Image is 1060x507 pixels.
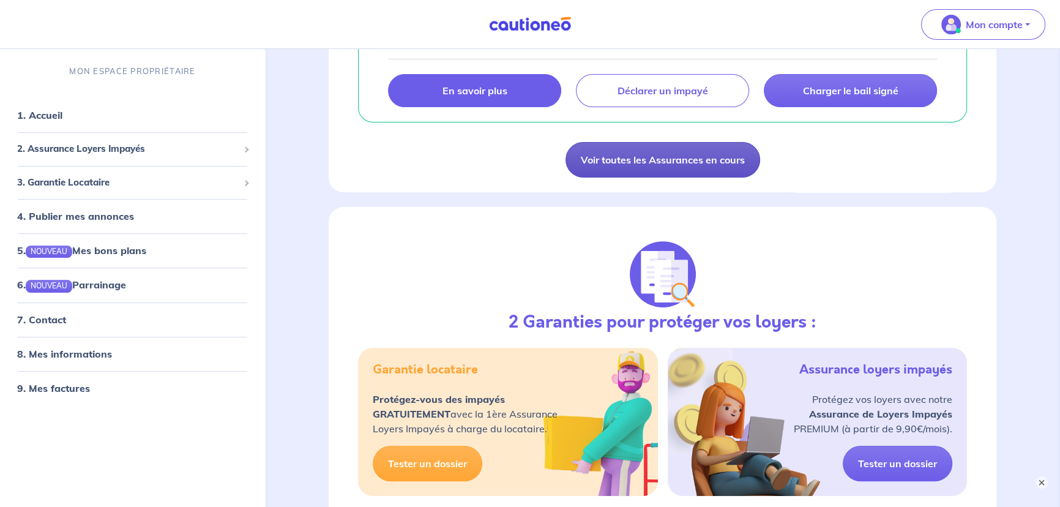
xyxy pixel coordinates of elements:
[373,392,558,436] p: avec la 1ère Assurance Loyers Impayés à charge du locataire.
[764,74,937,107] a: Charger le bail signé
[5,137,260,161] div: 2. Assurance Loyers Impayés
[5,103,260,127] div: 1. Accueil
[576,74,749,107] a: Déclarer un impayé
[5,170,260,194] div: 3. Garantie Locataire
[17,347,112,359] a: 8. Mes informations
[17,210,134,222] a: 4. Publier mes annonces
[921,9,1045,40] button: illu_account_valid_menu.svgMon compte
[565,142,760,178] a: Voir toutes les Assurances en cours
[17,279,126,291] a: 6.NOUVEAUParrainage
[630,241,696,307] img: justif-loupe
[799,362,952,377] h5: Assurance loyers impayés
[5,375,260,400] div: 9. Mes factures
[966,17,1023,32] p: Mon compte
[17,142,239,156] span: 2. Assurance Loyers Impayés
[373,446,482,481] a: Tester un dossier
[17,109,62,121] a: 1. Accueil
[388,74,561,107] a: En savoir plus
[17,244,146,257] a: 5.NOUVEAUMes bons plans
[5,341,260,366] div: 8. Mes informations
[1036,476,1048,489] button: ×
[509,312,816,333] h3: 2 Garanties pour protéger vos loyers :
[794,392,952,436] p: Protégez vos loyers avec notre PREMIUM (à partir de 9,90€/mois).
[69,66,195,77] p: MON ESPACE PROPRIÉTAIRE
[809,408,952,420] strong: Assurance de Loyers Impayés
[5,272,260,297] div: 6.NOUVEAUParrainage
[5,307,260,331] div: 7. Contact
[17,381,90,394] a: 9. Mes factures
[484,17,576,32] img: Cautioneo
[803,85,898,97] p: Charger le bail signé
[373,393,505,420] strong: Protégez-vous des impayés GRATUITEMENT
[17,175,239,189] span: 3. Garantie Locataire
[373,362,478,377] h5: Garantie locataire
[941,15,961,34] img: illu_account_valid_menu.svg
[17,313,66,325] a: 7. Contact
[618,85,708,97] p: Déclarer un impayé
[442,85,507,97] p: En savoir plus
[843,446,952,481] a: Tester un dossier
[5,204,260,228] div: 4. Publier mes annonces
[5,238,260,263] div: 5.NOUVEAUMes bons plans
